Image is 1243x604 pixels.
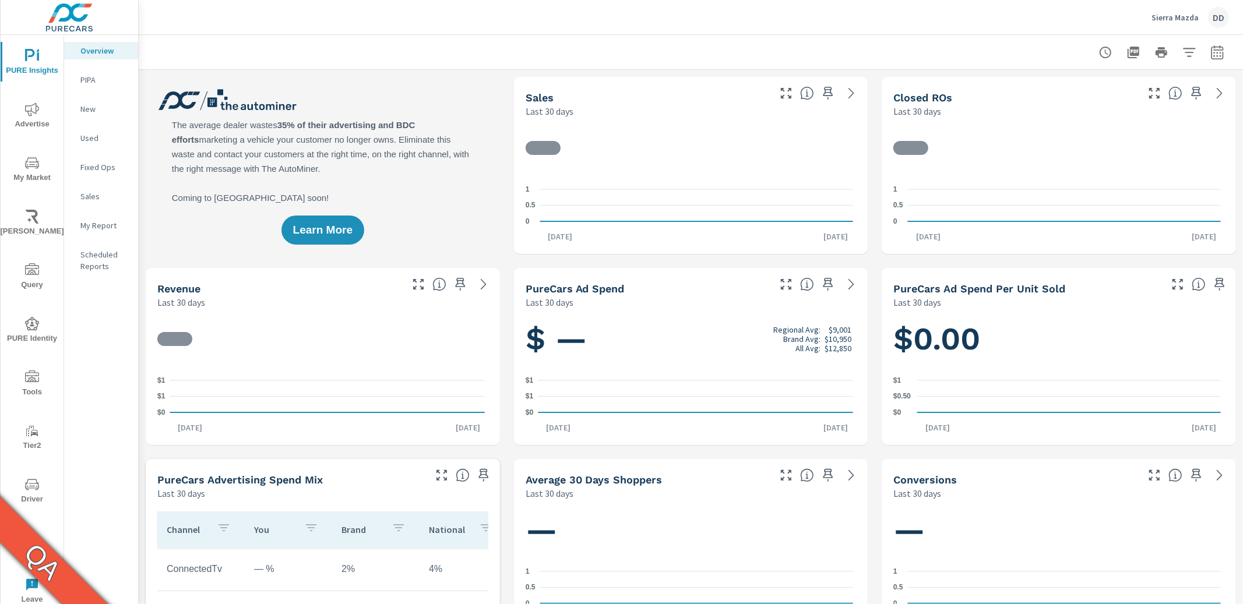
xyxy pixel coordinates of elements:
[777,84,795,103] button: Make Fullscreen
[157,393,166,401] text: $1
[795,344,821,353] p: All Avg:
[64,217,138,234] div: My Report
[526,185,530,193] text: 1
[80,161,129,173] p: Fixed Ops
[293,225,353,235] span: Learn More
[842,84,861,103] a: See more details in report
[429,524,470,535] p: National
[281,216,364,245] button: Learn More
[1210,466,1229,485] a: See more details in report
[64,188,138,205] div: Sales
[815,231,856,242] p: [DATE]
[526,202,536,210] text: 0.5
[1122,41,1145,64] button: "Export Report to PDF"
[1187,466,1206,485] span: Save this to your personalized report
[80,220,129,231] p: My Report
[800,468,814,482] span: A rolling 30 day total of daily Shoppers on the dealership website, averaged over the selected da...
[4,49,60,77] span: PURE Insights
[893,510,1224,550] h1: —
[4,210,60,238] span: [PERSON_NAME]
[777,275,795,294] button: Make Fullscreen
[1178,41,1201,64] button: Apply Filters
[526,510,857,550] h1: —
[1210,275,1229,294] span: Save this to your personalized report
[1168,86,1182,100] span: Number of Repair Orders Closed by the selected dealership group over the selected time range. [So...
[4,531,60,560] span: Operations
[893,319,1224,359] h1: $0.00
[908,231,949,242] p: [DATE]
[432,466,451,485] button: Make Fullscreen
[254,524,295,535] p: You
[1184,231,1224,242] p: [DATE]
[4,424,60,453] span: Tier2
[432,277,446,291] span: Total sales revenue over the selected date range. [Source: This data is sourced from the dealer’s...
[526,408,534,416] text: $0
[4,370,60,399] span: Tools
[893,295,941,309] p: Last 30 days
[80,74,129,86] p: PIPA
[526,567,530,575] text: 1
[64,246,138,275] div: Scheduled Reports
[1206,41,1229,64] button: Select Date Range
[245,554,332,584] td: — %
[451,275,470,294] span: Save this to your personalized report
[1150,41,1173,64] button: Print Report
[893,376,902,384] text: $1
[64,100,138,118] div: New
[474,275,493,294] a: See more details in report
[783,334,821,344] p: Brand Avg:
[893,91,952,104] h5: Closed ROs
[800,86,814,100] span: Number of vehicles sold by the dealership over the selected date range. [Source: This data is sou...
[526,376,534,384] text: $1
[819,84,837,103] span: Save this to your personalized report
[893,474,957,486] h5: Conversions
[474,466,493,485] span: Save this to your personalized report
[526,217,530,225] text: 0
[1210,84,1229,103] a: See more details in report
[819,466,837,485] span: Save this to your personalized report
[777,466,795,485] button: Make Fullscreen
[893,202,903,210] text: 0.5
[526,393,534,401] text: $1
[825,344,851,353] p: $12,850
[1168,275,1187,294] button: Make Fullscreen
[157,408,166,416] text: $0
[80,132,129,144] p: Used
[420,554,507,584] td: 4%
[773,325,821,334] p: Regional Avg:
[893,567,897,575] text: 1
[526,91,554,104] h5: Sales
[842,466,861,485] a: See more details in report
[456,468,470,482] span: This table looks at how you compare to the amount of budget you spend per channel as opposed to y...
[825,334,851,344] p: $10,950
[893,393,911,401] text: $0.50
[893,104,941,118] p: Last 30 days
[893,217,897,225] text: 0
[1187,84,1206,103] span: Save this to your personalized report
[526,319,857,359] h1: $ —
[80,103,129,115] p: New
[167,524,207,535] p: Channel
[64,71,138,89] div: PIPA
[526,104,573,118] p: Last 30 days
[80,45,129,56] p: Overview
[4,103,60,131] span: Advertise
[917,422,958,433] p: [DATE]
[341,524,382,535] p: Brand
[170,422,211,433] p: [DATE]
[538,422,579,433] p: [DATE]
[1145,466,1164,485] button: Make Fullscreen
[157,486,205,500] p: Last 30 days
[1145,84,1164,103] button: Make Fullscreen
[4,156,60,185] span: My Market
[64,158,138,176] div: Fixed Ops
[80,249,129,272] p: Scheduled Reports
[448,422,488,433] p: [DATE]
[1168,468,1182,482] span: The number of dealer-specified goals completed by a visitor. [Source: This data is provided by th...
[157,474,323,486] h5: PureCars Advertising Spend Mix
[540,231,580,242] p: [DATE]
[800,277,814,291] span: Total cost of media for all PureCars channels for the selected dealership group over the selected...
[893,185,897,193] text: 1
[1208,7,1229,28] div: DD
[64,129,138,147] div: Used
